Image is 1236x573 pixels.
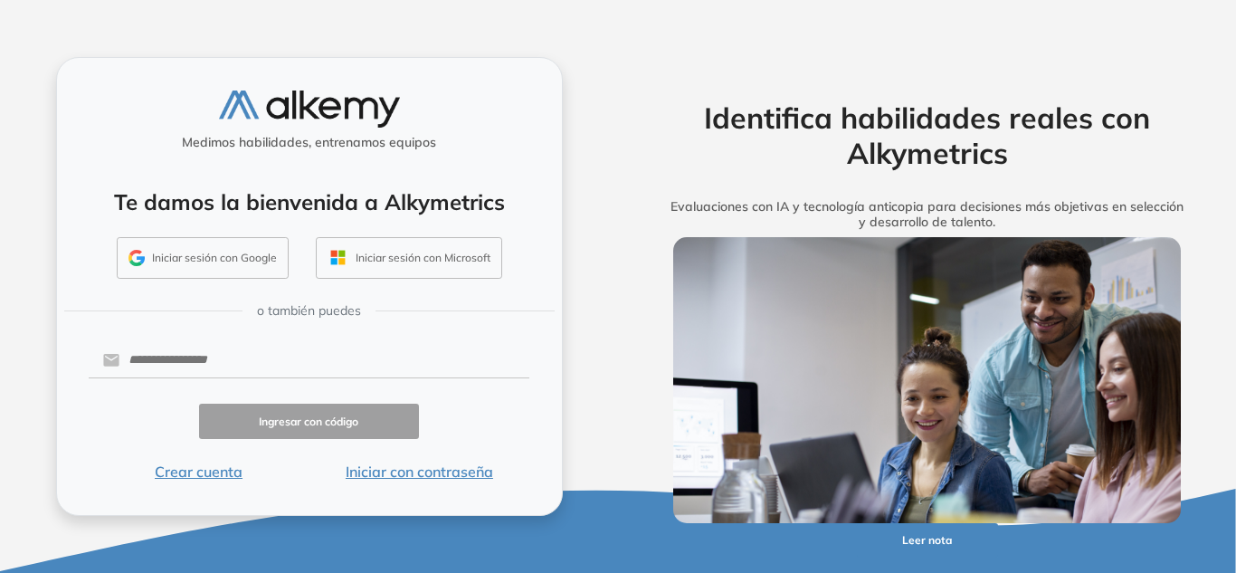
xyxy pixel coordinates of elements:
button: Iniciar sesión con Google [117,237,289,279]
h4: Te damos la bienvenida a Alkymetrics [81,189,538,215]
img: logo-alkemy [219,91,400,128]
button: Iniciar sesión con Microsoft [316,237,502,279]
img: GMAIL_ICON [128,250,145,266]
div: Widget de chat [910,363,1236,573]
img: img-more-info [673,237,1182,523]
iframe: Chat Widget [910,363,1236,573]
img: OUTLOOK_ICON [328,247,348,268]
button: Leer nota [857,523,998,559]
button: Ingresar con código [199,404,420,439]
h5: Medimos habilidades, entrenamos equipos [64,135,555,150]
button: Iniciar con contraseña [309,461,529,482]
h5: Evaluaciones con IA y tecnología anticopia para decisiones más objetivas en selección y desarroll... [645,199,1210,230]
h2: Identifica habilidades reales con Alkymetrics [645,100,1210,170]
button: Crear cuenta [89,461,309,482]
span: o también puedes [257,301,361,320]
